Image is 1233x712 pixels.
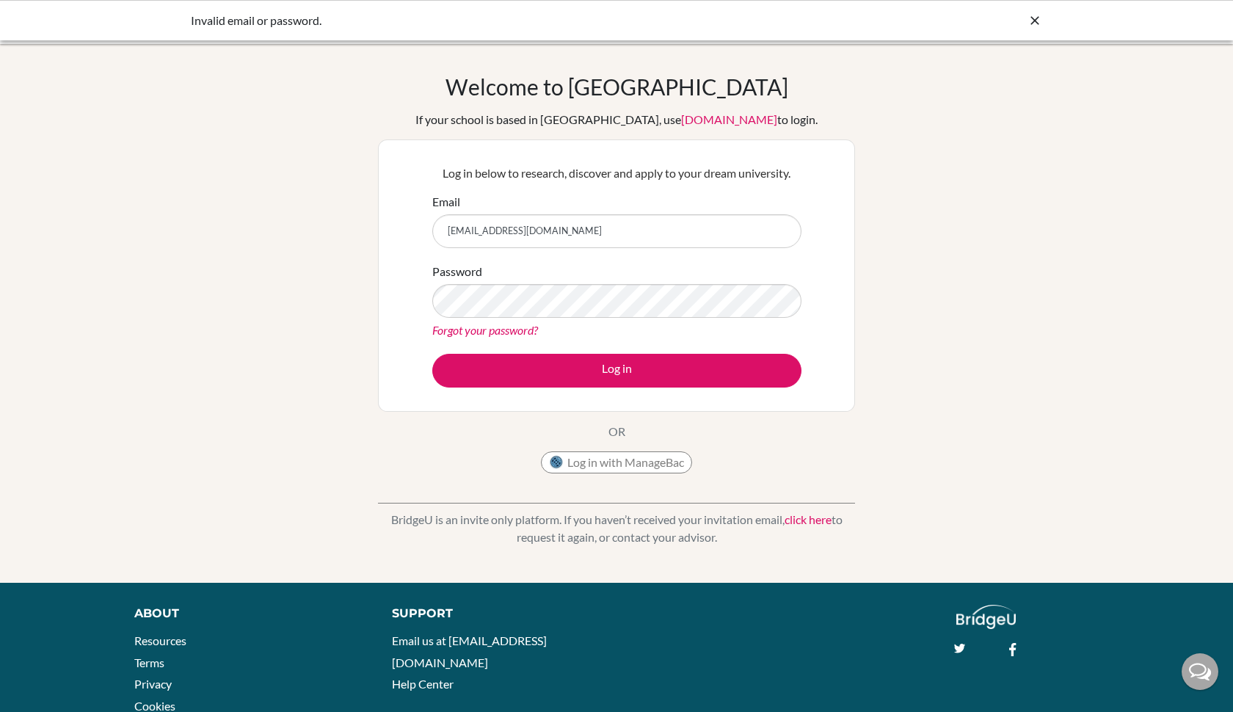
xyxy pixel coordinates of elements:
[432,263,482,280] label: Password
[956,605,1016,629] img: logo_white@2x-f4f0deed5e89b7ecb1c2cc34c3e3d731f90f0f143d5ea2071677605dd97b5244.png
[32,10,77,23] span: 고객센터
[681,112,777,126] a: [DOMAIN_NAME]
[415,111,818,128] div: If your school is based in [GEOGRAPHIC_DATA], use to login.
[541,451,692,473] button: Log in with ManageBac
[392,605,600,622] div: Support
[445,73,788,100] h1: Welcome to [GEOGRAPHIC_DATA]
[432,193,460,211] label: Email
[392,677,454,691] a: Help Center
[392,633,547,669] a: Email us at [EMAIL_ADDRESS][DOMAIN_NAME]
[608,423,625,440] p: OR
[432,323,538,337] a: Forgot your password?
[134,605,359,622] div: About
[432,164,801,182] p: Log in below to research, discover and apply to your dream university.
[191,12,822,29] div: Invalid email or password.
[134,655,164,669] a: Terms
[134,677,172,691] a: Privacy
[785,512,832,526] a: click here
[432,354,801,388] button: Log in
[134,633,186,647] a: Resources
[378,511,855,546] p: BridgeU is an invite only platform. If you haven’t received your invitation email, to request it ...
